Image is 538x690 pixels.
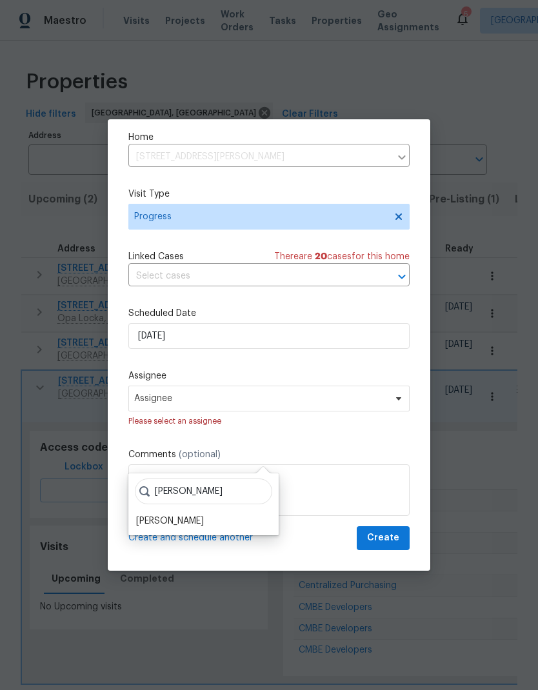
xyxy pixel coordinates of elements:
[128,448,410,461] label: Comments
[393,268,411,286] button: Open
[274,250,410,263] span: There are case s for this home
[128,131,410,144] label: Home
[128,323,410,349] input: M/D/YYYY
[136,515,204,527] div: [PERSON_NAME]
[128,250,184,263] span: Linked Cases
[357,526,410,550] button: Create
[128,370,410,382] label: Assignee
[128,266,374,286] input: Select cases
[315,252,327,261] span: 20
[128,415,410,428] div: Please select an assignee
[179,450,221,459] span: (optional)
[128,188,410,201] label: Visit Type
[128,531,253,544] span: Create and schedule another
[128,307,410,320] label: Scheduled Date
[128,147,390,167] input: Enter in an address
[134,210,385,223] span: Progress
[134,393,387,404] span: Assignee
[367,530,399,546] span: Create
